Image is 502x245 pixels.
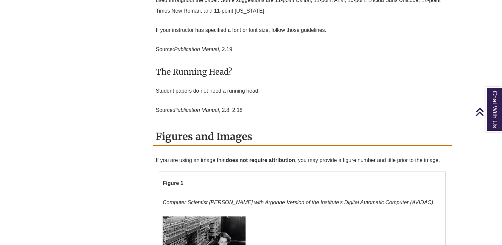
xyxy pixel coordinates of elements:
p: Student papers do not need a running head. [156,83,449,99]
em: Computer Scientist [PERSON_NAME] with Argonne Version of the Institute's Digital Automatic Comput... [163,200,433,205]
p: If your instructor has specified a font or font size, follow those guidelines. [156,22,449,38]
strong: does not require attribution [226,157,295,163]
p: If you are using an image that , you may provide a figure number and title prior to the image. [156,152,449,168]
h2: Figures and Images [153,128,452,146]
p: Source: , 2.19 [156,41,449,57]
em: Publication Manual [174,46,219,52]
h3: The Running Head? [156,64,449,80]
a: Back to Top [475,107,500,116]
strong: Figure 1 [163,180,183,186]
p: Source: , 2.8; 2.18 [156,102,449,118]
em: Publication Manual [174,107,219,113]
